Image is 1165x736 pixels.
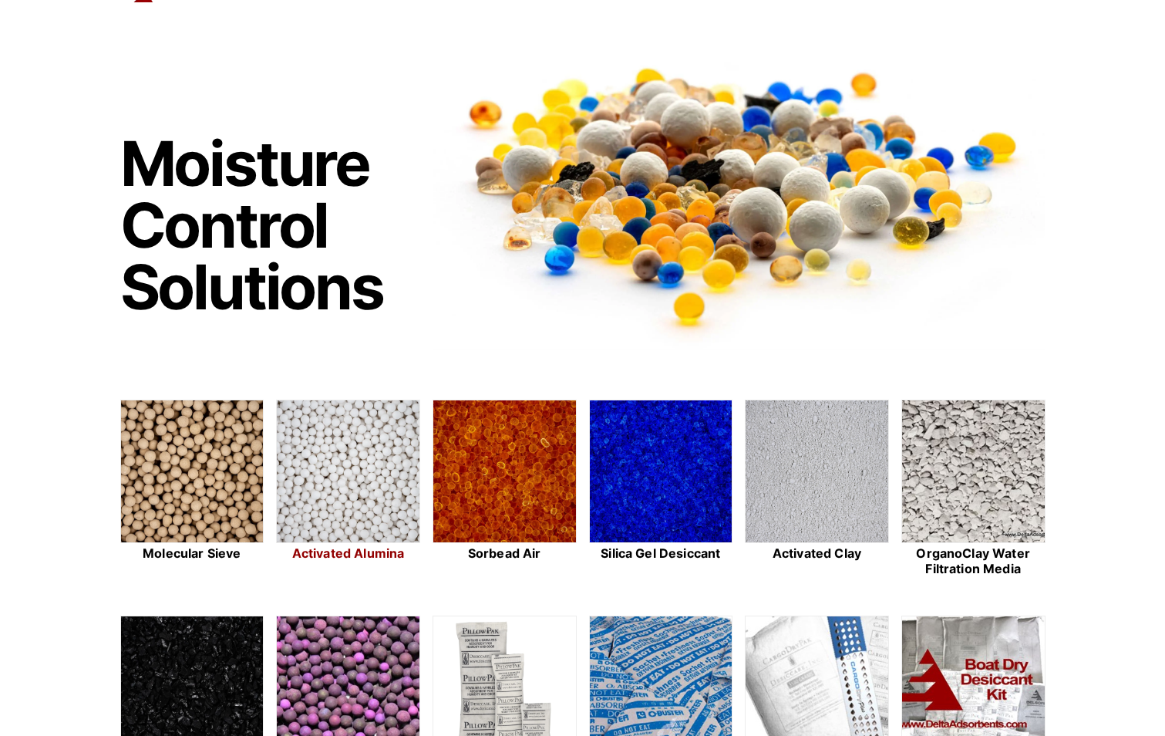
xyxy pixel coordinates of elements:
[433,39,1045,350] img: Image
[901,400,1045,579] a: OrganoClay Water Filtration Media
[120,546,264,561] h2: Molecular Sieve
[120,133,418,318] h1: Moisture Control Solutions
[745,400,889,579] a: Activated Clay
[901,546,1045,576] h2: OrganoClay Water Filtration Media
[276,546,420,561] h2: Activated Alumina
[433,400,577,579] a: Sorbead Air
[120,400,264,579] a: Molecular Sieve
[745,546,889,561] h2: Activated Clay
[589,546,733,561] h2: Silica Gel Desiccant
[276,400,420,579] a: Activated Alumina
[433,546,577,561] h2: Sorbead Air
[589,400,733,579] a: Silica Gel Desiccant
